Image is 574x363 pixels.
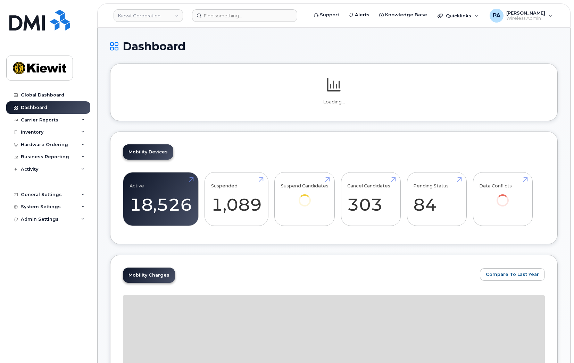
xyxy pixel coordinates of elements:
a: Mobility Devices [123,144,173,160]
a: Cancel Candidates 303 [347,176,394,222]
a: Suspend Candidates [281,176,328,216]
span: Compare To Last Year [486,271,539,278]
a: Data Conflicts [479,176,526,216]
a: Active 18,526 [130,176,192,222]
p: Loading... [123,99,545,105]
a: Suspended 1,089 [211,176,262,222]
a: Mobility Charges [123,268,175,283]
button: Compare To Last Year [480,268,545,281]
a: Pending Status 84 [413,176,460,222]
h1: Dashboard [110,40,558,52]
